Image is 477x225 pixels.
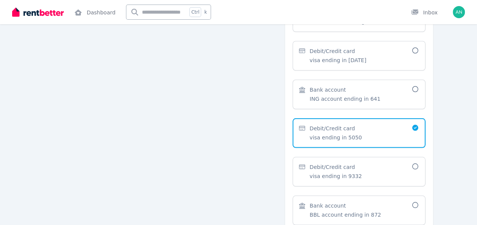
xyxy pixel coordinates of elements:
span: Debit/Credit card [310,163,355,171]
span: k [204,9,207,15]
span: visa ending in [DATE] [310,56,367,64]
img: RentBetter [12,6,64,18]
span: Bank account [310,86,346,94]
span: visa ending in 5050 [310,134,362,141]
span: Bank account [310,202,346,209]
span: ING account ending in 641 [310,95,381,103]
span: Ctrl [189,7,201,17]
span: Debit/Credit card [310,125,355,132]
div: Inbox [411,9,438,16]
span: visa ending in 9332 [310,172,362,180]
span: BBL account ending in 872 [310,211,381,219]
img: Ansu Dolley [453,6,465,18]
span: Debit/Credit card [310,47,355,55]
